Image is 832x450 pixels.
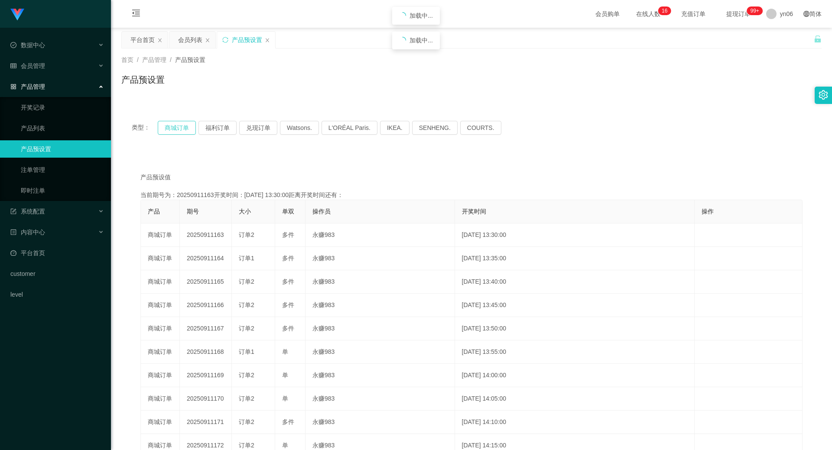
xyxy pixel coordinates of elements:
[21,182,104,199] a: 即时注单
[305,223,455,247] td: 永赚983
[180,270,232,294] td: 20250911165
[141,411,180,434] td: 商城订单
[455,294,695,317] td: [DATE] 13:45:00
[180,223,232,247] td: 20250911163
[239,372,254,379] span: 订单2
[141,387,180,411] td: 商城订单
[305,387,455,411] td: 永赚983
[121,56,133,63] span: 首页
[10,229,16,235] i: 图标: profile
[180,317,232,340] td: 20250911167
[239,325,254,332] span: 订单2
[10,9,24,21] img: logo.9652507e.png
[722,11,755,17] span: 提现订单
[399,12,406,19] i: icon: loading
[10,208,16,214] i: 图标: form
[305,317,455,340] td: 永赚983
[180,411,232,434] td: 20250911171
[677,11,710,17] span: 充值订单
[178,32,202,48] div: 会员列表
[702,208,714,215] span: 操作
[180,294,232,317] td: 20250911166
[632,11,665,17] span: 在线人数
[747,6,762,15] sup: 284
[222,37,228,43] i: 图标: sync
[282,278,294,285] span: 多件
[380,121,409,135] button: IKEA.
[455,387,695,411] td: [DATE] 14:05:00
[280,121,319,135] button: Watsons.
[198,121,237,135] button: 福利订单
[141,223,180,247] td: 商城订单
[141,317,180,340] td: 商城订单
[121,73,165,86] h1: 产品预设置
[175,56,205,63] span: 产品预设置
[282,208,294,215] span: 单双
[658,6,671,15] sup: 16
[312,208,331,215] span: 操作员
[282,301,294,308] span: 多件
[10,229,45,236] span: 内容中心
[10,62,45,69] span: 会员管理
[140,173,171,182] span: 产品预设值
[282,255,294,262] span: 多件
[239,348,254,355] span: 订单1
[132,121,158,135] span: 类型：
[180,340,232,364] td: 20250911168
[282,372,288,379] span: 单
[239,301,254,308] span: 订单2
[10,286,104,303] a: level
[239,255,254,262] span: 订单1
[455,270,695,294] td: [DATE] 13:40:00
[305,294,455,317] td: 永赚983
[21,120,104,137] a: 产品列表
[305,270,455,294] td: 永赚983
[180,364,232,387] td: 20250911169
[412,121,458,135] button: SENHENG.
[158,121,196,135] button: 商城订单
[10,84,16,90] i: 图标: appstore-o
[21,161,104,178] a: 注单管理
[239,231,254,238] span: 订单2
[137,56,139,63] span: /
[232,32,262,48] div: 产品预设置
[157,38,162,43] i: 图标: close
[148,208,160,215] span: 产品
[140,191,803,200] div: 当前期号为：20250911163开奖时间：[DATE] 13:30:00距离开奖时间还有：
[205,38,210,43] i: 图标: close
[239,278,254,285] span: 订单2
[665,6,668,15] p: 6
[399,37,406,44] i: icon: loading
[10,208,45,215] span: 系统配置
[180,247,232,270] td: 20250911164
[305,340,455,364] td: 永赚983
[265,38,270,43] i: 图标: close
[180,387,232,411] td: 20250911170
[305,411,455,434] td: 永赚983
[455,411,695,434] td: [DATE] 14:10:00
[121,0,151,28] i: 图标: menu-fold
[282,325,294,332] span: 多件
[141,294,180,317] td: 商城订单
[460,121,501,135] button: COURTS.
[10,42,45,49] span: 数据中心
[305,247,455,270] td: 永赚983
[455,247,695,270] td: [DATE] 13:35:00
[282,348,288,355] span: 单
[187,208,199,215] span: 期号
[462,208,486,215] span: 开奖时间
[141,270,180,294] td: 商城订单
[10,63,16,69] i: 图标: table
[409,12,433,19] span: 加载中...
[814,35,822,43] i: 图标: unlock
[305,364,455,387] td: 永赚983
[141,247,180,270] td: 商城订单
[455,223,695,247] td: [DATE] 13:30:00
[409,37,433,44] span: 加载中...
[21,99,104,116] a: 开奖记录
[170,56,172,63] span: /
[282,231,294,238] span: 多件
[819,90,828,100] i: 图标: setting
[239,395,254,402] span: 订单2
[130,32,155,48] div: 平台首页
